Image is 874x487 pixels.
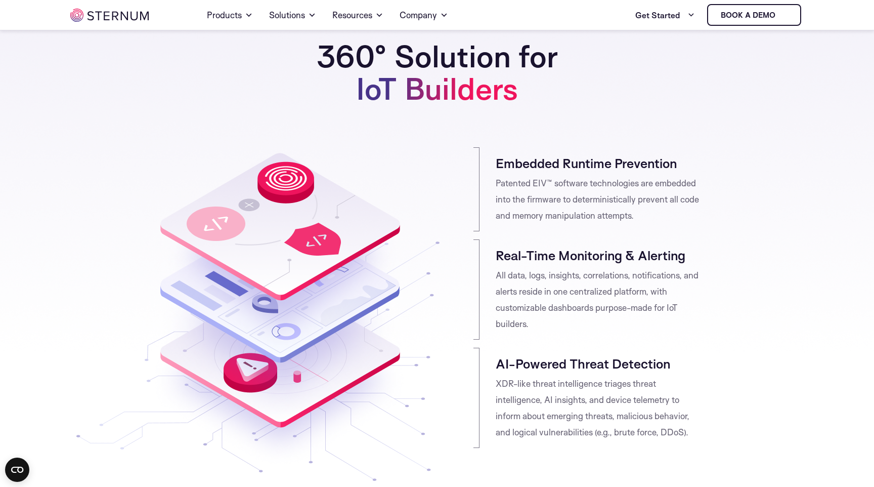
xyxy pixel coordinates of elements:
[70,9,149,22] img: sternum iot
[400,1,448,29] a: Company
[332,1,383,29] a: Resources
[207,1,253,29] a: Products
[707,4,801,26] a: Book a demo
[779,11,788,19] img: sternum iot
[269,1,316,29] a: Solutions
[635,5,695,25] a: Get Started
[5,458,29,482] button: Open CMP widget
